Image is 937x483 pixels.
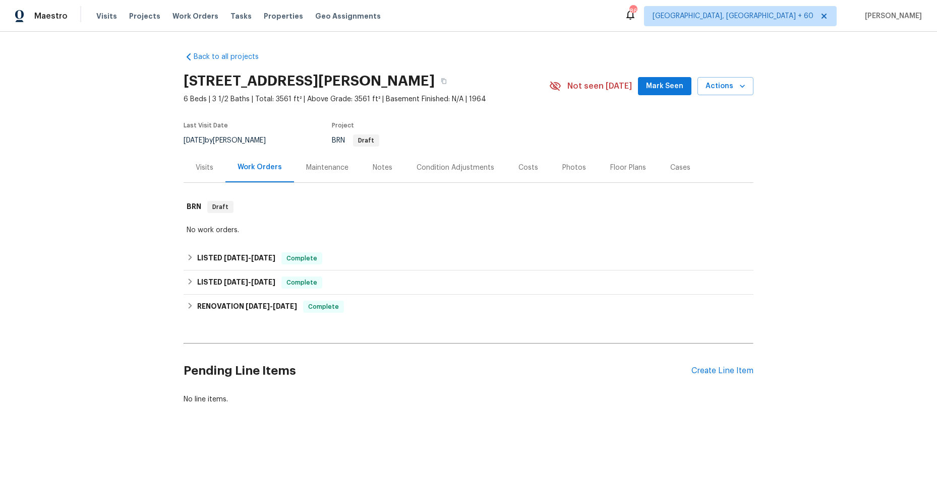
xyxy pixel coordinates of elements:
[861,11,922,21] span: [PERSON_NAME]
[354,137,378,144] span: Draft
[315,11,381,21] span: Geo Assignments
[273,303,297,310] span: [DATE]
[184,94,549,104] span: 6 Beds | 3 1/2 Baths | Total: 3561 ft² | Above Grade: 3561 ft² | Basement Finished: N/A | 1964
[282,278,321,288] span: Complete
[184,191,753,223] div: BRN Draft
[670,163,690,173] div: Cases
[238,162,282,172] div: Work Orders
[224,254,248,261] span: [DATE]
[184,137,205,144] span: [DATE]
[129,11,160,21] span: Projects
[96,11,117,21] span: Visits
[251,254,275,261] span: [DATE]
[646,80,683,93] span: Mark Seen
[34,11,68,21] span: Maestro
[208,202,232,212] span: Draft
[567,81,632,91] span: Not seen [DATE]
[224,254,275,261] span: -
[224,279,248,286] span: [DATE]
[197,301,297,313] h6: RENOVATION
[706,80,745,93] span: Actions
[264,11,303,21] span: Properties
[653,11,813,21] span: [GEOGRAPHIC_DATA], [GEOGRAPHIC_DATA] + 60
[251,279,275,286] span: [DATE]
[184,122,228,128] span: Last Visit Date
[562,163,586,173] div: Photos
[332,122,354,128] span: Project
[246,303,297,310] span: -
[306,163,348,173] div: Maintenance
[184,394,753,404] div: No line items.
[638,77,691,96] button: Mark Seen
[697,77,753,96] button: Actions
[184,134,278,147] div: by [PERSON_NAME]
[184,246,753,270] div: LISTED [DATE]-[DATE]Complete
[224,279,275,286] span: -
[184,295,753,319] div: RENOVATION [DATE]-[DATE]Complete
[282,253,321,263] span: Complete
[184,348,691,394] h2: Pending Line Items
[172,11,218,21] span: Work Orders
[246,303,270,310] span: [DATE]
[610,163,646,173] div: Floor Plans
[373,163,392,173] div: Notes
[187,201,201,213] h6: BRN
[230,13,252,20] span: Tasks
[187,225,750,235] div: No work orders.
[196,163,213,173] div: Visits
[184,52,280,62] a: Back to all projects
[691,366,753,376] div: Create Line Item
[197,277,275,289] h6: LISTED
[518,163,538,173] div: Costs
[435,72,453,90] button: Copy Address
[332,137,379,144] span: BRN
[184,76,435,86] h2: [STREET_ADDRESS][PERSON_NAME]
[197,252,275,264] h6: LISTED
[417,163,494,173] div: Condition Adjustments
[629,6,636,16] div: 866
[304,302,343,312] span: Complete
[184,270,753,295] div: LISTED [DATE]-[DATE]Complete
